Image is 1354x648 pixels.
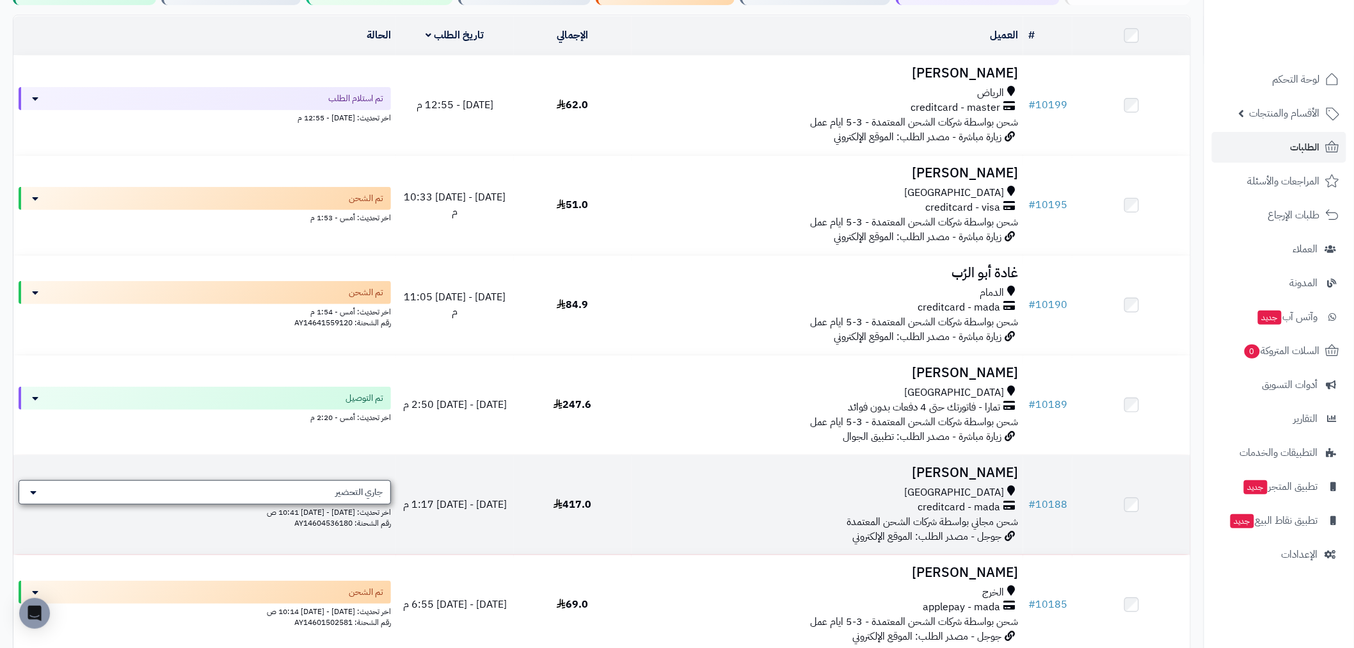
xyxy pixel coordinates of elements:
span: [DATE] - [DATE] 2:50 م [403,397,507,412]
span: شحن بواسطة شركات الشحن المعتمدة - 3-5 ايام عمل [810,115,1018,130]
a: #10189 [1028,397,1067,412]
span: شحن بواسطة شركات الشحن المعتمدة - 3-5 ايام عمل [810,314,1018,330]
span: # [1028,497,1035,512]
a: الإعدادات [1212,539,1346,570]
span: العملاء [1293,240,1318,258]
span: creditcard - mada [918,500,1000,515]
span: الطلبات [1291,138,1320,156]
span: أدوات التسويق [1262,376,1318,394]
span: الأقسام والمنتجات [1250,104,1320,122]
a: لوحة التحكم [1212,64,1346,95]
span: وآتس آب [1257,308,1318,326]
span: تمارا - فاتورتك حتى 4 دفعات بدون فوائد [848,400,1000,415]
span: الإعدادات [1282,546,1318,563]
span: # [1028,597,1035,612]
div: Open Intercom Messenger [19,598,50,629]
a: تاريخ الطلب [426,28,484,43]
span: جديد [1231,514,1254,528]
span: 69.0 [557,597,588,612]
span: applepay - mada [923,600,1000,615]
span: السلات المتروكة [1243,342,1320,360]
span: # [1028,97,1035,113]
span: creditcard - visa [925,200,1000,215]
span: تم الشحن [349,586,383,599]
span: [GEOGRAPHIC_DATA] [904,385,1004,400]
span: تم الشحن [349,192,383,205]
span: [DATE] - [DATE] 10:33 م [404,190,506,220]
a: وآتس آبجديد [1212,302,1346,332]
span: تم التوصيل [346,392,383,405]
span: 247.6 [554,397,591,412]
a: المراجعات والأسئلة [1212,166,1346,197]
span: جاري التحضير [335,486,383,499]
span: التقارير [1294,410,1318,428]
span: تم استلام الطلب [328,92,383,105]
span: تم الشحن [349,286,383,299]
span: تطبيق المتجر [1243,478,1318,496]
span: رقم الشحنة: AY14604536180 [294,517,391,529]
span: 84.9 [557,297,588,312]
span: شحن مجاني بواسطة شركات الشحن المعتمدة [847,514,1018,530]
img: logo-2.png [1267,30,1342,57]
a: المدونة [1212,268,1346,298]
a: العميل [990,28,1018,43]
a: #10188 [1028,497,1067,512]
span: creditcard - master [911,101,1000,115]
span: المدونة [1290,274,1318,292]
a: التقارير [1212,403,1346,434]
span: 51.0 [557,197,588,213]
span: رقم الشحنة: AY14641559120 [294,317,391,328]
h3: غادة أبو الرُب [637,266,1018,280]
a: #10199 [1028,97,1067,113]
span: زيارة مباشرة - مصدر الطلب: الموقع الإلكتروني [834,329,1001,344]
span: شحن بواسطة شركات الشحن المعتمدة - 3-5 ايام عمل [810,614,1018,629]
div: اخر تحديث: أمس - 2:20 م [19,410,391,423]
span: [DATE] - [DATE] 6:55 م [403,597,507,612]
span: طلبات الإرجاع [1268,206,1320,224]
div: اخر تحديث: [DATE] - [DATE] 10:14 ص [19,604,391,617]
h3: [PERSON_NAME] [637,565,1018,580]
span: [DATE] - 12:55 م [417,97,493,113]
span: جوجل - مصدر الطلب: الموقع الإلكتروني [852,629,1001,644]
a: #10190 [1028,297,1067,312]
span: الدمام [980,286,1004,300]
a: تطبيق نقاط البيعجديد [1212,505,1346,536]
span: [DATE] - [DATE] 11:05 م [404,289,506,320]
span: شحن بواسطة شركات الشحن المعتمدة - 3-5 ايام عمل [810,414,1018,430]
a: العملاء [1212,234,1346,264]
a: أدوات التسويق [1212,369,1346,400]
span: # [1028,297,1035,312]
span: لوحة التحكم [1273,70,1320,88]
a: طلبات الإرجاع [1212,200,1346,231]
h3: [PERSON_NAME] [637,166,1018,181]
span: الخرج [982,585,1004,600]
span: تطبيق نقاط البيع [1229,512,1318,530]
h3: [PERSON_NAME] [637,466,1018,480]
span: [DATE] - [DATE] 1:17 م [403,497,507,512]
a: #10195 [1028,197,1067,213]
span: [GEOGRAPHIC_DATA] [904,186,1004,200]
span: creditcard - mada [918,300,1000,315]
span: [GEOGRAPHIC_DATA] [904,485,1004,500]
span: زيارة مباشرة - مصدر الطلب: تطبيق الجوال [843,429,1001,444]
span: جوجل - مصدر الطلب: الموقع الإلكتروني [852,529,1001,544]
span: # [1028,397,1035,412]
h3: [PERSON_NAME] [637,66,1018,81]
a: تطبيق المتجرجديد [1212,471,1346,502]
a: التطبيقات والخدمات [1212,437,1346,468]
div: اخر تحديث: [DATE] - 12:55 م [19,110,391,124]
span: رقم الشحنة: AY14601502581 [294,617,391,628]
span: 417.0 [554,497,591,512]
div: اخر تحديث: أمس - 1:54 م [19,304,391,318]
span: زيارة مباشرة - مصدر الطلب: الموقع الإلكتروني [834,229,1001,245]
a: #10185 [1028,597,1067,612]
span: # [1028,197,1035,213]
span: زيارة مباشرة - مصدر الطلب: الموقع الإلكتروني [834,129,1001,145]
span: 62.0 [557,97,588,113]
a: السلات المتروكة0 [1212,336,1346,366]
span: جديد [1244,480,1268,494]
a: # [1028,28,1035,43]
span: 0 [1245,344,1260,359]
div: اخر تحديث: [DATE] - [DATE] 10:41 ص [19,505,391,518]
a: الحالة [367,28,391,43]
